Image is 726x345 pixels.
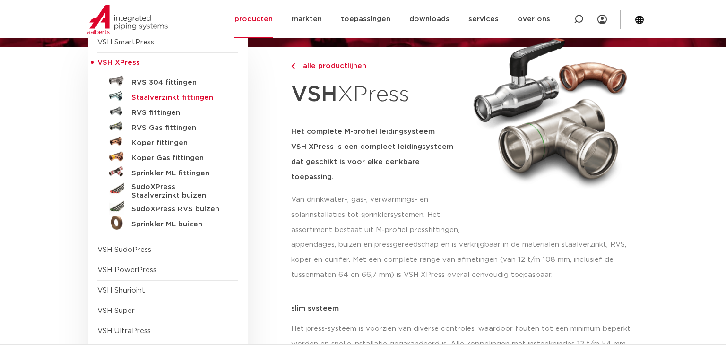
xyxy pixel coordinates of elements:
a: RVS fittingen [97,103,238,119]
a: RVS Gas fittingen [97,119,238,134]
a: Sprinkler ML fittingen [97,164,238,179]
a: VSH SmartPress [97,39,154,46]
strong: VSH [291,84,337,105]
h5: Sprinkler ML fittingen [131,169,225,178]
h5: Koper fittingen [131,139,225,147]
h5: Koper Gas fittingen [131,154,225,163]
a: Koper Gas fittingen [97,149,238,164]
a: VSH PowerPress [97,267,156,274]
h5: SudoXPress Staalverzinkt buizen [131,183,225,200]
a: Staalverzinkt fittingen [97,88,238,103]
span: VSH XPress [97,59,140,66]
h5: Het complete M-profiel leidingsysteem VSH XPress is een compleet leidingsysteem dat geschikt is v... [291,124,462,185]
a: VSH Super [97,307,135,314]
h5: SudoXPress RVS buizen [131,205,225,214]
h5: Sprinkler ML buizen [131,220,225,229]
a: SudoXPress RVS buizen [97,200,238,215]
a: VSH SudoPress [97,246,151,253]
h5: RVS Gas fittingen [131,124,225,132]
h5: RVS fittingen [131,109,225,117]
h5: RVS 304 fittingen [131,78,225,87]
a: VSH UltraPress [97,328,151,335]
img: chevron-right.svg [291,63,295,69]
span: alle productlijnen [297,62,366,69]
a: VSH Shurjoint [97,287,145,294]
p: slim systeem [291,305,639,312]
a: Sprinkler ML buizen [97,215,238,230]
a: SudoXPress Staalverzinkt buizen [97,179,238,200]
a: RVS 304 fittingen [97,73,238,88]
a: alle productlijnen [291,60,462,72]
p: appendages, buizen en pressgereedschap en is verkrijgbaar in de materialen staalverzinkt, RVS, ko... [291,237,639,283]
h1: XPress [291,77,462,113]
a: Koper fittingen [97,134,238,149]
p: Van drinkwater-, gas-, verwarmings- en solarinstallaties tot sprinklersystemen. Het assortiment b... [291,192,462,238]
h5: Staalverzinkt fittingen [131,94,225,102]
